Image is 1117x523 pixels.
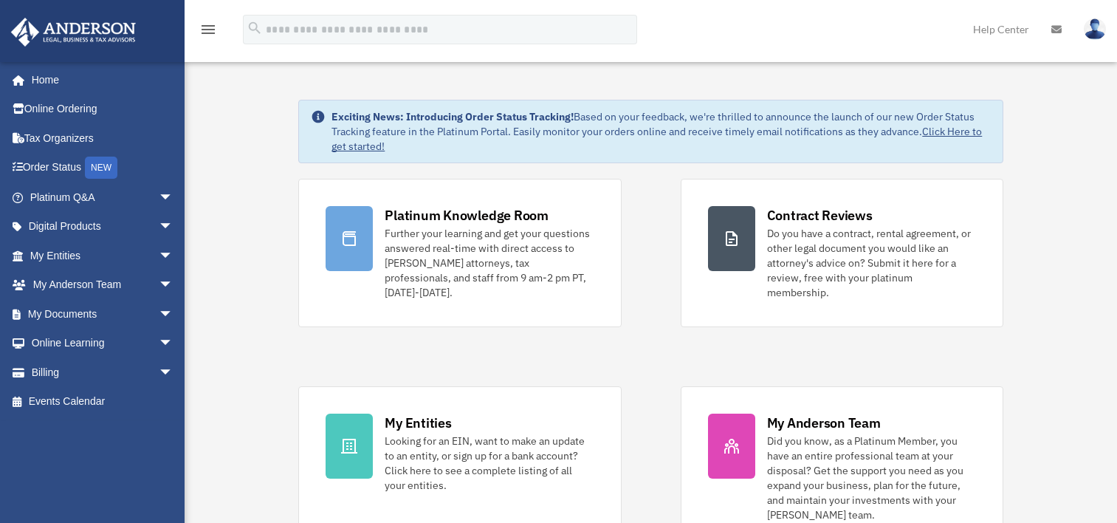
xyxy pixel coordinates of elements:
[767,206,873,225] div: Contract Reviews
[159,358,188,388] span: arrow_drop_down
[1084,18,1106,40] img: User Pic
[247,20,263,36] i: search
[331,125,982,153] a: Click Here to get started!
[385,226,594,300] div: Further your learning and get your questions answered real-time with direct access to [PERSON_NAM...
[159,270,188,301] span: arrow_drop_down
[767,226,976,300] div: Do you have a contract, rental agreement, or other legal document you would like an attorney's ad...
[159,212,188,242] span: arrow_drop_down
[385,414,451,432] div: My Entities
[159,241,188,271] span: arrow_drop_down
[10,329,196,358] a: Online Learningarrow_drop_down
[10,65,188,95] a: Home
[159,329,188,359] span: arrow_drop_down
[199,26,217,38] a: menu
[10,95,196,124] a: Online Ordering
[199,21,217,38] i: menu
[10,299,196,329] a: My Documentsarrow_drop_down
[298,179,621,327] a: Platinum Knowledge Room Further your learning and get your questions answered real-time with dire...
[385,206,549,225] div: Platinum Knowledge Room
[85,157,117,179] div: NEW
[10,123,196,153] a: Tax Organizers
[10,358,196,387] a: Billingarrow_drop_down
[7,18,140,47] img: Anderson Advisors Platinum Portal
[767,414,881,432] div: My Anderson Team
[767,434,976,522] div: Did you know, as a Platinum Member, you have an entire professional team at your disposal? Get th...
[10,182,196,212] a: Platinum Q&Aarrow_drop_down
[331,110,574,123] strong: Exciting News: Introducing Order Status Tracking!
[10,387,196,417] a: Events Calendar
[159,182,188,213] span: arrow_drop_down
[10,241,196,270] a: My Entitiesarrow_drop_down
[10,212,196,242] a: Digital Productsarrow_drop_down
[10,270,196,300] a: My Anderson Teamarrow_drop_down
[159,299,188,329] span: arrow_drop_down
[331,109,990,154] div: Based on your feedback, we're thrilled to announce the launch of our new Order Status Tracking fe...
[10,153,196,183] a: Order StatusNEW
[385,434,594,493] div: Looking for an EIN, want to make an update to an entity, or sign up for a bank account? Click her...
[681,179,1003,327] a: Contract Reviews Do you have a contract, rental agreement, or other legal document you would like...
